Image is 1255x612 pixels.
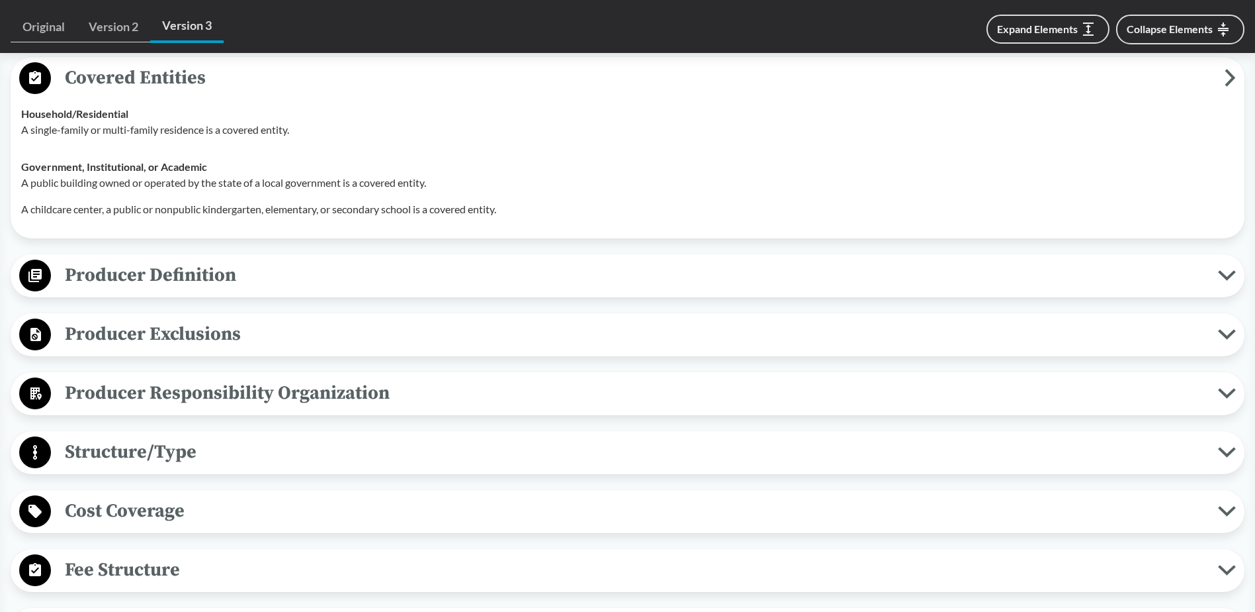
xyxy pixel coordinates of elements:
[15,377,1240,411] button: Producer Responsibility Organization
[21,107,128,120] strong: Household/​Residential
[51,63,1225,93] span: Covered Entities
[15,436,1240,470] button: Structure/Type
[21,201,1234,217] p: A childcare center, a public or nonpublic kindergarten, elementary, or secondary school is a cove...
[986,15,1109,44] button: Expand Elements
[51,260,1218,290] span: Producer Definition
[150,11,224,43] a: Version 3
[15,62,1240,95] button: Covered Entities
[21,122,1234,138] p: A single-family or multi-family residence is a covered entity.
[21,160,207,173] strong: Government, Institutional, or Academic
[51,319,1218,349] span: Producer Exclusions
[15,259,1240,293] button: Producer Definition
[1116,15,1244,44] button: Collapse Elements
[15,495,1240,529] button: Cost Coverage
[11,12,77,42] a: Original
[51,555,1218,585] span: Fee Structure
[51,437,1218,467] span: Structure/Type
[51,378,1218,408] span: Producer Responsibility Organization
[77,12,150,42] a: Version 2
[15,318,1240,352] button: Producer Exclusions
[51,496,1218,526] span: Cost Coverage
[15,554,1240,587] button: Fee Structure
[21,175,1234,191] p: A public building owned or operated by the state of a local government is a covered entity.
